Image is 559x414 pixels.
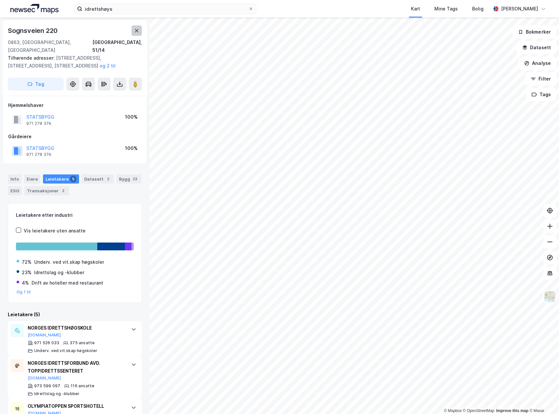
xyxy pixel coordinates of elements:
div: [STREET_ADDRESS], [STREET_ADDRESS], [STREET_ADDRESS] [8,54,137,70]
a: OpenStreetMap [463,408,495,413]
div: 971 278 374 [26,121,51,126]
button: Filter [525,72,556,85]
button: Tags [526,88,556,101]
div: Leietakere (5) [8,311,142,318]
button: Bokmerker [512,25,556,38]
div: 5 [70,176,76,182]
button: Analyse [519,57,556,70]
div: Drift av hoteller med restaurant [32,279,103,287]
div: Info [8,174,21,184]
div: OLYMPIATOPPEN SPORTSHOTELL [28,402,125,410]
iframe: Chat Widget [526,383,559,414]
div: Bygg [116,174,141,184]
button: Datasett [517,41,556,54]
div: Underv. ved vit.skap høgskoler [34,258,104,266]
div: Leietakere etter industri [16,211,134,219]
div: 100% [125,113,138,121]
div: Kontrollprogram for chat [526,383,559,414]
div: Transaksjoner [24,186,69,195]
div: 2 [60,187,66,194]
div: Eiere [24,174,40,184]
div: 100% [125,144,138,152]
button: Tag [8,78,64,91]
div: 72% [22,258,32,266]
div: 23% [22,269,32,276]
div: Gårdeiere [8,133,142,140]
div: Idrettslag og -klubber [34,269,84,276]
div: Hjemmelshaver [8,101,142,109]
div: 971 526 033 [34,340,59,346]
div: 2 [105,176,111,182]
div: NORGES IDRETTSFORBUND AVD. TOPPIDRETTSSENTERET [28,359,125,375]
div: 971 278 374 [26,152,51,157]
div: [PERSON_NAME] [501,5,538,13]
img: logo.a4113a55bc3d86da70a041830d287a7e.svg [10,4,59,14]
div: Idrettslag og -klubber [34,391,79,396]
div: 116 ansatte [71,383,94,389]
div: 375 ansatte [70,340,95,346]
div: [GEOGRAPHIC_DATA], 51/14 [92,38,142,54]
div: Datasett [82,174,114,184]
button: [DOMAIN_NAME] [28,333,61,338]
input: Søk på adresse, matrikkel, gårdeiere, leietakere eller personer [82,4,248,14]
div: Mine Tags [434,5,458,13]
div: 973 599 097 [34,383,60,389]
div: NORGES IDRETTSHØGSKOLE [28,324,125,332]
div: Sognsveien 220 [8,25,59,36]
a: Mapbox [444,408,462,413]
span: Tilhørende adresser: [8,55,56,61]
div: 4% [22,279,29,287]
div: Underv. ved vit.skap høgskoler [34,348,97,353]
button: Og 1 til [17,289,31,295]
button: [DOMAIN_NAME] [28,376,61,381]
div: Leietakere [43,174,79,184]
div: 0863, [GEOGRAPHIC_DATA], [GEOGRAPHIC_DATA] [8,38,92,54]
div: Kart [411,5,420,13]
div: Bolig [472,5,484,13]
div: 23 [131,176,139,182]
a: Improve this map [496,408,528,413]
img: Z [544,290,556,303]
div: Vis leietakere uten ansatte [24,227,86,235]
div: ESG [8,186,22,195]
